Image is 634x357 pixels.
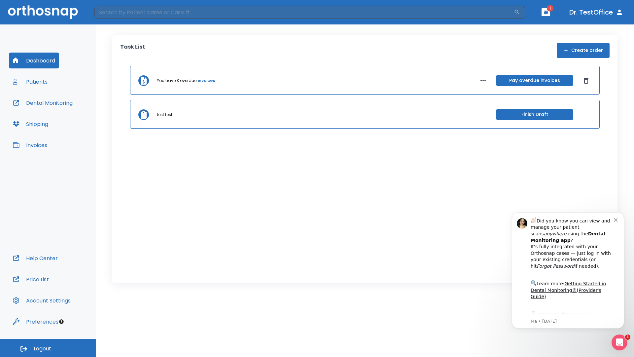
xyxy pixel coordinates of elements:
[502,206,634,333] iframe: Intercom notifications message
[581,75,591,86] button: Dismiss
[567,6,626,18] button: Dr. TestOffice
[496,75,573,86] button: Pay overdue invoices
[9,271,53,287] button: Price List
[9,116,52,132] button: Shipping
[496,109,573,120] button: Finish Draft
[94,6,514,19] input: Search by Patient Name or Case #
[157,112,172,118] p: test test
[9,293,75,308] button: Account Settings
[29,104,112,138] div: Download the app: | ​ Let us know if you need help getting started!
[34,345,51,352] span: Logout
[29,112,112,118] p: Message from Ma, sent 6w ago
[112,10,117,16] button: Dismiss notification
[9,53,59,68] button: Dashboard
[9,74,52,90] button: Patients
[198,78,215,84] a: invoices
[29,105,88,117] a: App Store
[9,137,51,153] button: Invoices
[625,335,630,340] span: 1
[58,319,64,325] div: Tooltip anchor
[9,250,62,266] button: Help Center
[612,335,627,350] iframe: Intercom live chat
[557,43,610,58] button: Create order
[8,5,78,19] img: Orthosnap
[157,78,196,84] p: You have 3 overdue
[120,43,145,58] p: Task List
[9,314,62,330] button: Preferences
[547,5,553,12] span: 1
[9,95,77,111] button: Dental Monitoring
